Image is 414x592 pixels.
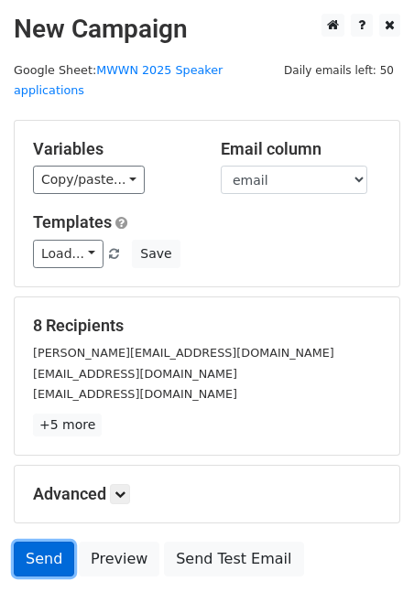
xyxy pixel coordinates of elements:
[221,139,381,159] h5: Email column
[33,387,237,401] small: [EMAIL_ADDRESS][DOMAIN_NAME]
[278,60,400,81] span: Daily emails left: 50
[33,484,381,504] h5: Advanced
[33,367,237,381] small: [EMAIL_ADDRESS][DOMAIN_NAME]
[79,542,159,576] a: Preview
[132,240,180,268] button: Save
[33,316,381,336] h5: 8 Recipients
[33,166,145,194] a: Copy/paste...
[14,63,223,98] a: MWWN 2025 Speaker applications
[14,63,223,98] small: Google Sheet:
[14,542,74,576] a: Send
[33,139,193,159] h5: Variables
[14,14,400,45] h2: New Campaign
[33,346,334,360] small: [PERSON_NAME][EMAIL_ADDRESS][DOMAIN_NAME]
[33,240,103,268] a: Load...
[33,414,102,436] a: +5 more
[164,542,303,576] a: Send Test Email
[33,212,112,231] a: Templates
[322,504,414,592] iframe: Chat Widget
[278,63,400,77] a: Daily emails left: 50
